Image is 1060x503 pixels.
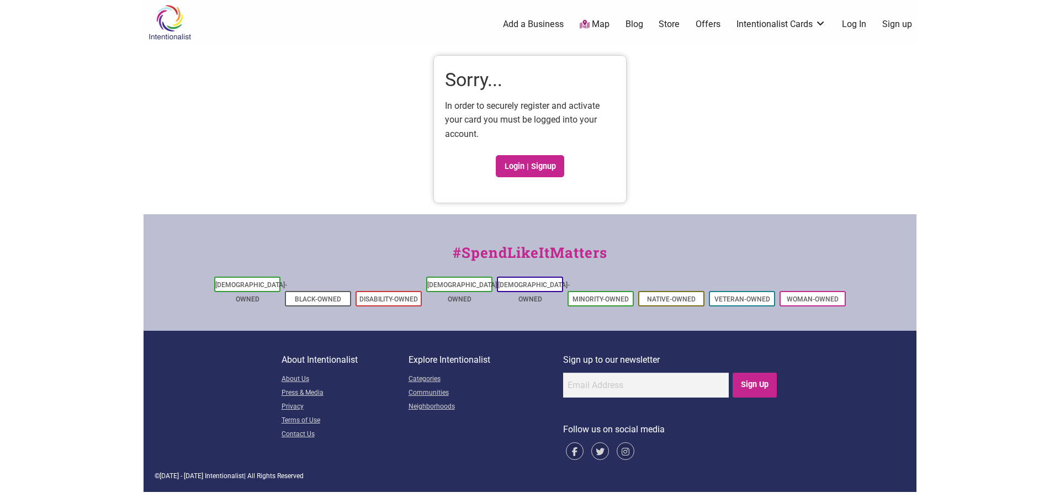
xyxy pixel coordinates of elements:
[733,373,777,398] input: Sign Up
[359,295,418,303] a: Disability-Owned
[563,353,779,367] p: Sign up to our newsletter
[573,295,629,303] a: Minority-Owned
[282,386,409,400] a: Press & Media
[282,353,409,367] p: About Intentionalist
[215,281,287,303] a: [DEMOGRAPHIC_DATA]-Owned
[445,99,615,141] p: In order to securely register and activate your card you must be logged into your account.
[563,422,779,437] p: Follow us on social media
[659,18,680,30] a: Store
[409,400,563,414] a: Neighborhoods
[647,295,696,303] a: Native-Owned
[427,281,499,303] a: [DEMOGRAPHIC_DATA]-Owned
[626,18,643,30] a: Blog
[282,373,409,386] a: About Us
[842,18,866,30] a: Log In
[144,4,196,40] img: Intentionalist
[295,295,341,303] a: Black-Owned
[409,353,563,367] p: Explore Intentionalist
[498,281,570,303] a: [DEMOGRAPHIC_DATA]-Owned
[882,18,912,30] a: Sign up
[282,400,409,414] a: Privacy
[787,295,839,303] a: Woman-Owned
[409,386,563,400] a: Communities
[696,18,720,30] a: Offers
[445,67,615,93] h1: Sorry...
[496,155,564,177] a: Login | Signup
[282,428,409,442] a: Contact Us
[205,472,244,480] span: Intentionalist
[503,18,564,30] a: Add a Business
[144,242,916,274] div: #SpendLikeItMatters
[563,373,729,398] input: Email Address
[409,373,563,386] a: Categories
[580,18,609,31] a: Map
[160,472,203,480] span: [DATE] - [DATE]
[155,471,905,481] div: © | All Rights Reserved
[282,414,409,428] a: Terms of Use
[714,295,770,303] a: Veteran-Owned
[736,18,826,30] a: Intentionalist Cards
